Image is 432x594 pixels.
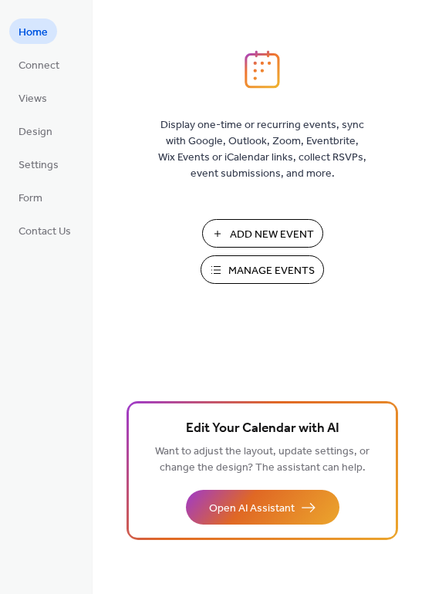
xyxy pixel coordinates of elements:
[9,184,52,210] a: Form
[230,227,314,243] span: Add New Event
[186,490,339,525] button: Open AI Assistant
[155,441,370,478] span: Want to adjust the layout, update settings, or change the design? The assistant can help.
[9,118,62,143] a: Design
[19,58,59,74] span: Connect
[201,255,324,284] button: Manage Events
[19,157,59,174] span: Settings
[9,19,57,44] a: Home
[19,191,42,207] span: Form
[19,124,52,140] span: Design
[158,117,366,182] span: Display one-time or recurring events, sync with Google, Outlook, Zoom, Eventbrite, Wix Events or ...
[9,218,80,243] a: Contact Us
[19,91,47,107] span: Views
[9,52,69,77] a: Connect
[9,85,56,110] a: Views
[9,151,68,177] a: Settings
[186,418,339,440] span: Edit Your Calendar with AI
[209,501,295,517] span: Open AI Assistant
[19,224,71,240] span: Contact Us
[202,219,323,248] button: Add New Event
[228,263,315,279] span: Manage Events
[19,25,48,41] span: Home
[245,50,280,89] img: logo_icon.svg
